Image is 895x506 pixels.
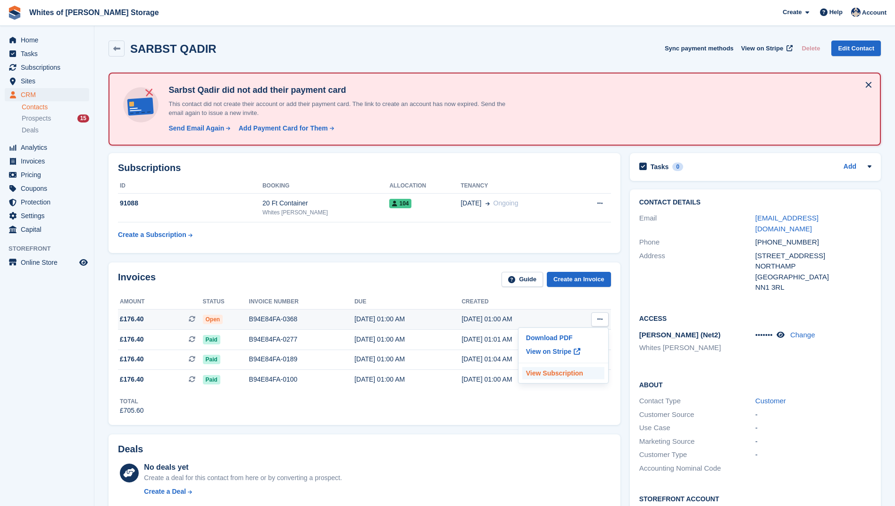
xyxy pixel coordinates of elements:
[22,114,89,123] a: Prospects 15
[144,473,342,483] div: Create a deal for this contact from here or by converting a prospect.
[249,294,355,310] th: Invoice number
[118,179,262,194] th: ID
[494,199,519,207] span: Ongoing
[755,282,871,293] div: NN1 3RL
[522,367,604,379] a: View Subscription
[755,261,871,272] div: NORTHAMP
[203,315,223,324] span: Open
[829,8,843,17] span: Help
[639,380,871,389] h2: About
[5,33,89,47] a: menu
[639,331,721,339] span: [PERSON_NAME] (Net2)
[168,123,224,133] div: Send Email Again
[203,355,220,364] span: Paid
[121,85,161,125] img: no-card-linked-e7822e413c904bf8b177c4d89f31251c4716f9871600ec3ca5bfc59e148c83f4.svg
[144,487,186,497] div: Create a Deal
[844,162,856,172] a: Add
[21,61,77,74] span: Subscriptions
[755,214,819,233] a: [EMAIL_ADDRESS][DOMAIN_NAME]
[120,335,144,344] span: £176.40
[354,314,461,324] div: [DATE] 01:00 AM
[783,8,802,17] span: Create
[831,41,881,56] a: Edit Contact
[21,141,77,154] span: Analytics
[5,223,89,236] a: menu
[755,397,786,405] a: Customer
[22,103,89,112] a: Contacts
[239,123,328,133] div: Add Payment Card for Them
[639,343,755,353] li: Whites [PERSON_NAME]
[118,198,262,208] div: 91088
[639,396,755,407] div: Contact Type
[203,375,220,384] span: Paid
[21,223,77,236] span: Capital
[639,463,755,474] div: Accounting Nominal Code
[165,99,519,118] p: This contact did not create their account or add their payment card. The link to create an accoun...
[21,196,77,209] span: Protection
[460,179,572,194] th: Tenancy
[249,335,355,344] div: B94E84FA-0277
[639,494,871,503] h2: Storefront Account
[502,272,543,287] a: Guide
[639,237,755,248] div: Phone
[5,209,89,222] a: menu
[21,47,77,60] span: Tasks
[21,33,77,47] span: Home
[461,335,569,344] div: [DATE] 01:01 AM
[120,406,144,416] div: £705.60
[118,444,143,455] h2: Deals
[755,423,871,433] div: -
[354,375,461,384] div: [DATE] 01:00 AM
[639,313,871,323] h2: Access
[5,196,89,209] a: menu
[21,168,77,181] span: Pricing
[672,163,683,171] div: 0
[522,332,604,344] a: Download PDF
[461,294,569,310] th: Created
[639,251,755,293] div: Address
[144,487,342,497] a: Create a Deal
[755,272,871,283] div: [GEOGRAPHIC_DATA]
[5,168,89,181] a: menu
[639,409,755,420] div: Customer Source
[639,436,755,447] div: Marketing Source
[389,179,460,194] th: Allocation
[5,141,89,154] a: menu
[651,163,669,171] h2: Tasks
[755,331,773,339] span: •••••••
[665,41,734,56] button: Sync payment methods
[118,230,186,240] div: Create a Subscription
[120,314,144,324] span: £176.40
[130,42,217,55] h2: SARBST QADIR
[21,256,77,269] span: Online Store
[8,244,94,253] span: Storefront
[755,436,871,447] div: -
[5,182,89,195] a: menu
[5,61,89,74] a: menu
[741,44,783,53] span: View on Stripe
[25,5,163,20] a: Whites of [PERSON_NAME] Storage
[461,375,569,384] div: [DATE] 01:00 AM
[118,272,156,287] h2: Invoices
[461,314,569,324] div: [DATE] 01:00 AM
[522,344,604,359] a: View on Stripe
[460,198,481,208] span: [DATE]
[249,354,355,364] div: B94E84FA-0189
[262,179,389,194] th: Booking
[639,213,755,234] div: Email
[22,125,89,135] a: Deals
[203,294,249,310] th: Status
[851,8,861,17] img: Wendy
[354,294,461,310] th: Due
[790,331,815,339] a: Change
[737,41,795,56] a: View on Stripe
[798,41,824,56] button: Delete
[22,114,51,123] span: Prospects
[547,272,611,287] a: Create an Invoice
[262,198,389,208] div: 20 Ft Container
[755,449,871,460] div: -
[118,226,192,244] a: Create a Subscription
